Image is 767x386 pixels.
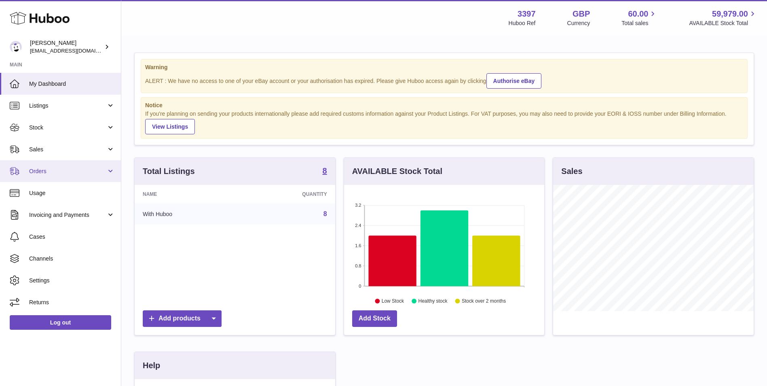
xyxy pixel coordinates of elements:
[567,19,590,27] div: Currency
[323,210,327,217] a: 8
[628,8,648,19] span: 60.00
[29,277,115,284] span: Settings
[355,263,361,268] text: 0.8
[621,8,657,27] a: 60.00 Total sales
[518,8,536,19] strong: 3397
[359,284,361,288] text: 0
[355,203,361,208] text: 3.2
[145,119,195,134] a: View Listings
[29,168,106,175] span: Orders
[10,315,111,330] a: Log out
[573,8,590,19] strong: GBP
[561,166,582,177] h3: Sales
[29,124,106,131] span: Stock
[30,39,103,55] div: [PERSON_NAME]
[145,64,743,71] strong: Warning
[10,41,22,53] img: sales@canchema.com
[29,102,106,110] span: Listings
[462,299,506,304] text: Stock over 2 months
[30,47,119,54] span: [EMAIL_ADDRESS][DOMAIN_NAME]
[29,80,115,88] span: My Dashboard
[323,167,327,175] strong: 8
[29,255,115,263] span: Channels
[689,8,757,27] a: 59,979.00 AVAILABLE Stock Total
[352,166,442,177] h3: AVAILABLE Stock Total
[29,146,106,153] span: Sales
[712,8,748,19] span: 59,979.00
[143,360,160,371] h3: Help
[689,19,757,27] span: AVAILABLE Stock Total
[323,167,327,176] a: 8
[29,211,106,219] span: Invoicing and Payments
[355,243,361,248] text: 1.6
[418,299,448,304] text: Healthy stock
[486,73,542,89] a: Authorise eBay
[621,19,657,27] span: Total sales
[355,223,361,228] text: 2.4
[143,166,195,177] h3: Total Listings
[145,102,743,109] strong: Notice
[382,299,404,304] text: Low Stock
[143,310,222,327] a: Add products
[135,204,240,225] td: With Huboo
[145,72,743,89] div: ALERT : We have no access to one of your eBay account or your authorisation has expired. Please g...
[29,233,115,241] span: Cases
[240,185,335,204] th: Quantity
[145,110,743,134] div: If you're planning on sending your products internationally please add required customs informati...
[135,185,240,204] th: Name
[29,299,115,306] span: Returns
[509,19,536,27] div: Huboo Ref
[29,189,115,197] span: Usage
[352,310,397,327] a: Add Stock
